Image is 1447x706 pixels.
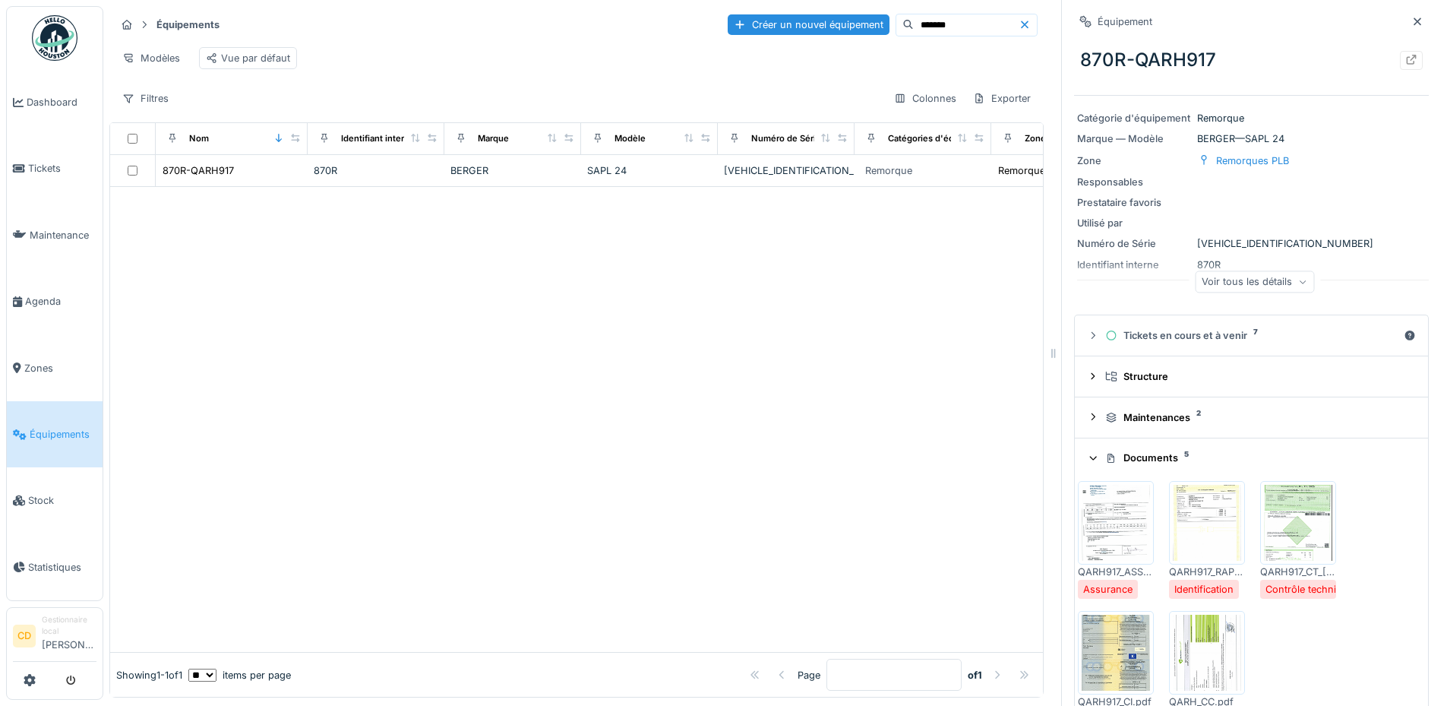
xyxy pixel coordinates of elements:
[13,614,96,662] a: CD Gestionnaire local[PERSON_NAME]
[1077,175,1191,189] div: Responsables
[42,614,96,658] li: [PERSON_NAME]
[1098,14,1152,29] div: Équipement
[28,493,96,508] span: Stock
[115,87,175,109] div: Filtres
[115,47,187,69] div: Modèles
[7,69,103,135] a: Dashboard
[341,132,415,145] div: Identifiant interne
[28,560,96,575] span: Statistiques
[189,132,209,145] div: Nom
[1105,451,1410,465] div: Documents
[7,534,103,600] a: Statistiques
[116,668,182,682] div: Showing 1 - 1 of 1
[150,17,226,32] strong: Équipements
[1081,321,1422,350] summary: Tickets en cours et à venir7
[188,668,291,682] div: items per page
[1195,271,1314,293] div: Voir tous les détails
[968,668,982,682] strong: of 1
[1077,111,1426,125] div: Remorque
[1169,565,1245,579] div: QARH917_RAPPORT.pdf
[27,95,96,109] span: Dashboard
[587,163,712,178] div: SAPL 24
[998,163,1071,178] div: Remorques PLB
[32,15,77,61] img: Badge_color-CXgf-gQk.svg
[1082,485,1150,561] img: 0jrisn57oivnkd41ityasnjfit49
[7,135,103,201] a: Tickets
[1025,132,1046,145] div: Zone
[1077,258,1426,272] div: 870R
[1077,216,1191,230] div: Utilisé par
[1077,236,1191,251] div: Numéro de Série
[1081,362,1422,391] summary: Structure
[7,335,103,401] a: Zones
[1081,445,1422,473] summary: Documents5
[728,14,889,35] div: Créer un nouvel équipement
[798,668,820,682] div: Page
[1083,582,1133,597] div: Assurance
[30,427,96,442] span: Équipements
[206,51,290,65] div: Vue par défaut
[30,228,96,242] span: Maintenance
[1077,258,1191,272] div: Identifiant interne
[966,87,1038,109] div: Exporter
[1077,236,1426,251] div: [VEHICLE_IDENTIFICATION_NUMBER]
[1264,485,1332,561] img: 1zco4zhlvr2bj8ythpjz6ce6365d
[478,132,509,145] div: Marque
[7,268,103,334] a: Agenda
[1173,615,1241,691] img: egn2u19yg4nf1t5wq9iigkx9idrm
[1077,131,1191,146] div: Marque — Modèle
[163,163,234,178] div: 870R-QARH917
[1077,154,1191,168] div: Zone
[7,401,103,467] a: Équipements
[1074,40,1429,80] div: 870R-QARH917
[7,467,103,533] a: Stock
[1105,410,1410,425] div: Maintenances
[1105,369,1410,384] div: Structure
[1077,195,1191,210] div: Prestataire favoris
[1077,131,1426,146] div: BERGER — SAPL 24
[1077,111,1191,125] div: Catégorie d'équipement
[42,614,96,638] div: Gestionnaire local
[1173,485,1241,561] img: 448bf1kk6l3t4hvia5lxxhzurbb1
[865,163,912,178] div: Remorque
[1216,154,1289,168] div: Remorques PLB
[724,163,848,178] div: [VEHICLE_IDENTIFICATION_NUMBER]
[1082,615,1150,691] img: tn7odpq7qv1wnmd452um6i8bev39
[1081,404,1422,432] summary: Maintenances2
[24,361,96,375] span: Zones
[751,132,821,145] div: Numéro de Série
[314,163,438,178] div: 870R
[1265,582,1354,597] div: Contrôle technique
[1105,328,1398,343] div: Tickets en cours et à venir
[28,161,96,176] span: Tickets
[1260,565,1336,579] div: QARH917_CT_[DATE].pdf
[1174,582,1234,597] div: Identification
[1078,565,1154,579] div: QARH917_ASS_[DATE].pdf
[13,625,36,647] li: CD
[7,202,103,268] a: Maintenance
[887,87,963,109] div: Colonnes
[888,132,994,145] div: Catégories d'équipement
[25,294,96,309] span: Agenda
[615,132,646,145] div: Modèle
[450,163,575,178] div: BERGER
